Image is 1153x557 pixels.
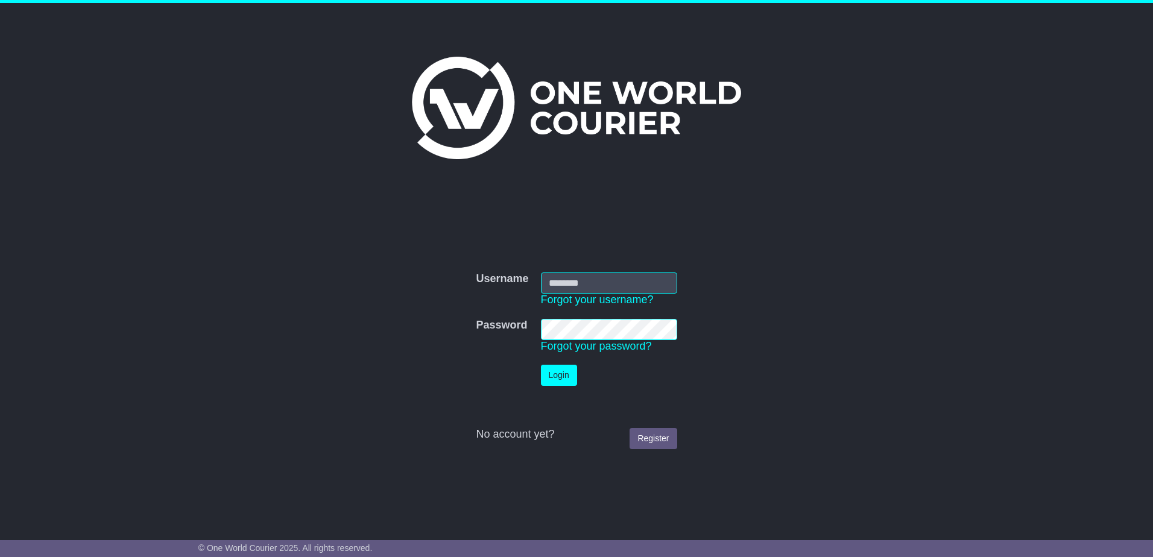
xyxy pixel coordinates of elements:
span: © One World Courier 2025. All rights reserved. [198,543,373,553]
a: Forgot your username? [541,294,654,306]
div: No account yet? [476,428,677,441]
label: Password [476,319,527,332]
a: Forgot your password? [541,340,652,352]
img: One World [412,57,741,159]
a: Register [630,428,677,449]
button: Login [541,365,577,386]
label: Username [476,272,528,286]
